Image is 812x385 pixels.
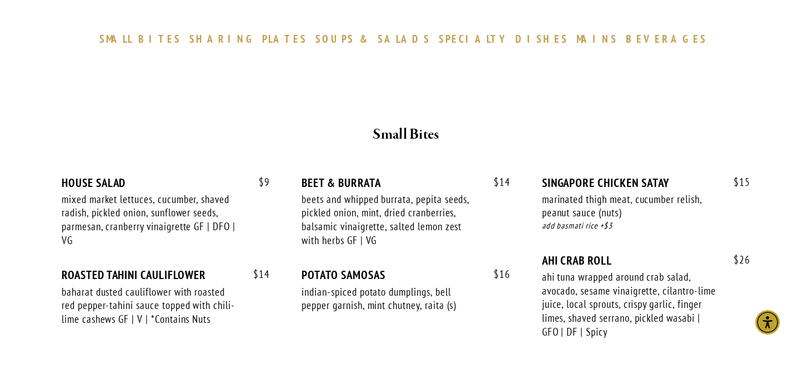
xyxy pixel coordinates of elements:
span: 26 [723,254,750,266]
div: POTATO SAMOSAS [302,268,510,282]
span: PLATES [262,32,307,45]
span: $ [494,175,499,189]
span: SHARING [189,32,257,45]
div: indian-spiced potato dumplings, bell pepper garnish, mint chutney, raita (s) [302,285,478,312]
div: BEET & BURRATA [302,176,510,190]
a: SHARINGPLATES [189,32,313,45]
strong: Small Bites [373,125,439,144]
span: $ [253,267,259,281]
span: 14 [242,268,270,281]
span: 9 [248,176,270,189]
span: $ [734,253,739,266]
div: ROASTED TAHINI CAULIFLOWER [62,268,270,282]
span: $ [734,175,739,189]
span: SMALL [99,32,133,45]
a: SPECIALTYDISHES [439,32,573,45]
span: SPECIALTY [439,32,510,45]
div: add basmati rice +$3 [542,220,750,232]
div: mixed market lettuces, cucumber, shaved radish, pickled onion, sunflower seeds, parmesan, cranber... [62,192,238,247]
span: SOUPS [315,32,354,45]
span: 14 [483,176,510,189]
span: $ [259,175,264,189]
a: BEVERAGES [626,32,713,45]
div: Accessibility Menu [755,310,780,335]
span: MAINS [577,32,618,45]
a: MAINS [577,32,624,45]
span: DISHES [515,32,568,45]
span: SALADS [378,32,431,45]
div: ahi tuna wrapped around crab salad, avocado, sesame vinaigrette, cilantro-lime juice, local sprou... [542,270,719,339]
div: SINGAPORE CHICKEN SATAY [542,176,750,190]
div: baharat dusted cauliflower with roasted red pepper-tahini sauce topped with chili-lime cashews GF... [62,285,238,326]
div: marinated thigh meat, cucumber relish, peanut sauce (nuts) [542,192,719,220]
span: $ [494,267,499,281]
a: SMALLBITES [99,32,187,45]
div: AHI CRAB ROLL [542,254,750,267]
span: 16 [483,268,510,281]
div: HOUSE SALAD [62,176,270,190]
span: BITES [138,32,181,45]
a: SOUPS&SALADS [315,32,436,45]
span: & [360,32,372,45]
span: BEVERAGES [626,32,707,45]
span: 15 [723,176,750,189]
div: beets and whipped burrata, pepita seeds, pickled onion, mint, dried cranberries, balsamic vinaigr... [302,192,478,247]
